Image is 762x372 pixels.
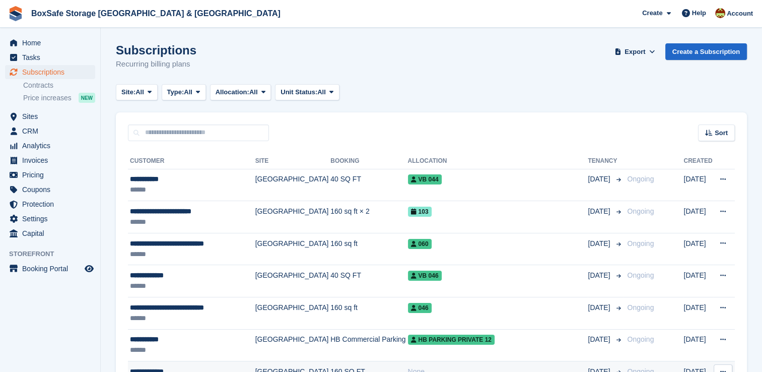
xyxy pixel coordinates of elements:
[22,197,83,211] span: Protection
[22,65,83,79] span: Subscriptions
[83,263,95,275] a: Preview store
[627,239,654,247] span: Ongoing
[22,153,83,167] span: Invoices
[408,239,432,249] span: 060
[255,297,331,330] td: [GEOGRAPHIC_DATA]
[727,9,753,19] span: Account
[255,233,331,265] td: [GEOGRAPHIC_DATA]
[216,87,249,97] span: Allocation:
[5,124,95,138] a: menu
[255,201,331,233] td: [GEOGRAPHIC_DATA]
[408,207,432,217] span: 103
[255,153,331,169] th: Site
[116,43,196,57] h1: Subscriptions
[330,201,407,233] td: 160 sq ft × 2
[135,87,144,97] span: All
[255,169,331,201] td: [GEOGRAPHIC_DATA]
[255,329,331,361] td: [GEOGRAPHIC_DATA]
[642,8,662,18] span: Create
[162,84,206,101] button: Type: All
[330,233,407,265] td: 160 sq ft
[79,93,95,103] div: NEW
[408,153,588,169] th: Allocation
[121,87,135,97] span: Site:
[275,84,339,101] button: Unit Status: All
[627,175,654,183] span: Ongoing
[23,93,72,103] span: Price increases
[330,265,407,297] td: 40 SQ FT
[5,65,95,79] a: menu
[683,169,713,201] td: [DATE]
[210,84,271,101] button: Allocation: All
[408,271,442,281] span: VB 046
[22,124,83,138] span: CRM
[330,297,407,330] td: 160 sq ft
[255,265,331,297] td: [GEOGRAPHIC_DATA]
[588,238,612,249] span: [DATE]
[5,226,95,240] a: menu
[116,84,158,101] button: Site: All
[5,212,95,226] a: menu
[715,8,725,18] img: Kim
[5,109,95,123] a: menu
[715,128,728,138] span: Sort
[9,249,100,259] span: Storefront
[330,169,407,201] td: 40 SQ FT
[330,329,407,361] td: HB Commercial Parking
[5,182,95,197] a: menu
[627,303,654,312] span: Ongoing
[627,271,654,279] span: Ongoing
[317,87,326,97] span: All
[408,174,442,184] span: VB 044
[22,36,83,50] span: Home
[167,87,184,97] span: Type:
[408,303,432,313] span: 046
[627,335,654,343] span: Ongoing
[683,297,713,330] td: [DATE]
[588,270,612,281] span: [DATE]
[683,233,713,265] td: [DATE]
[184,87,192,97] span: All
[588,206,612,217] span: [DATE]
[27,5,285,22] a: BoxSafe Storage [GEOGRAPHIC_DATA] & [GEOGRAPHIC_DATA]
[22,262,83,276] span: Booking Portal
[22,212,83,226] span: Settings
[249,87,258,97] span: All
[5,50,95,65] a: menu
[22,109,83,123] span: Sites
[5,153,95,167] a: menu
[22,50,83,65] span: Tasks
[683,201,713,233] td: [DATE]
[5,197,95,211] a: menu
[408,335,495,345] span: HB Parking Private 12
[627,207,654,215] span: Ongoing
[23,81,95,90] a: Contracts
[128,153,255,169] th: Customer
[22,168,83,182] span: Pricing
[22,182,83,197] span: Coupons
[23,92,95,103] a: Price increases NEW
[665,43,747,60] a: Create a Subscription
[116,58,196,70] p: Recurring billing plans
[5,139,95,153] a: menu
[613,43,657,60] button: Export
[588,153,623,169] th: Tenancy
[8,6,23,21] img: stora-icon-8386f47178a22dfd0bd8f6a31ec36ba5ce8667c1dd55bd0f319d3a0aa187defe.svg
[683,329,713,361] td: [DATE]
[22,139,83,153] span: Analytics
[5,36,95,50] a: menu
[683,265,713,297] td: [DATE]
[625,47,645,57] span: Export
[5,262,95,276] a: menu
[588,334,612,345] span: [DATE]
[22,226,83,240] span: Capital
[281,87,317,97] span: Unit Status:
[683,153,713,169] th: Created
[692,8,706,18] span: Help
[330,153,407,169] th: Booking
[588,174,612,184] span: [DATE]
[5,168,95,182] a: menu
[588,302,612,313] span: [DATE]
